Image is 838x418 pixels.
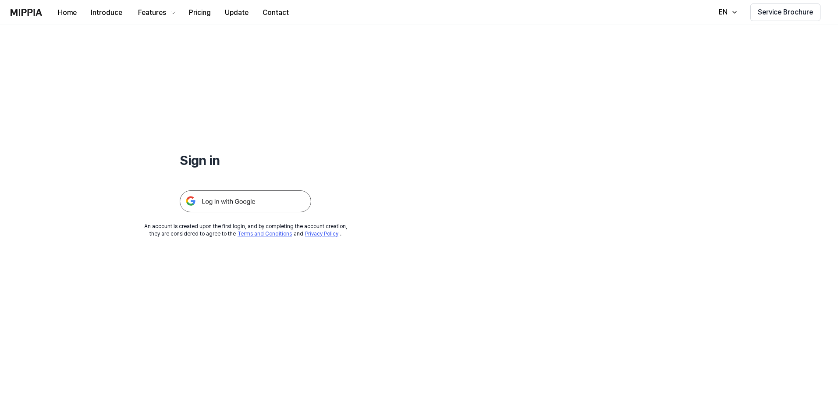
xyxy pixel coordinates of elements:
div: An account is created upon the first login, and by completing the account creation, they are cons... [144,223,347,238]
button: Home [51,4,84,21]
img: logo [11,9,42,16]
button: Update [218,4,256,21]
div: EN [717,7,729,18]
a: Privacy Policy [305,231,338,237]
button: Pricing [182,4,218,21]
h1: Sign in [180,151,311,169]
a: Terms and Conditions [238,231,292,237]
img: 구글 로그인 버튼 [180,190,311,212]
div: Features [136,7,168,18]
a: Update [218,0,256,25]
button: Features [129,4,182,21]
button: EN [710,4,743,21]
button: Service Brochure [750,4,820,21]
button: Contact [256,4,296,21]
button: Introduce [84,4,129,21]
